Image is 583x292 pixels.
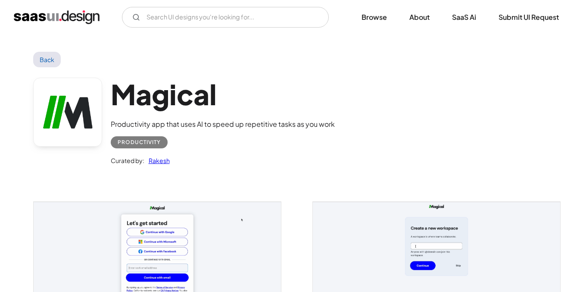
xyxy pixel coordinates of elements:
[118,137,161,148] div: Productivity
[111,78,335,111] h1: Magical
[399,8,440,27] a: About
[14,10,100,24] a: home
[33,52,61,67] a: Back
[488,8,569,27] a: Submit UI Request
[122,7,329,28] form: Email Form
[351,8,397,27] a: Browse
[122,7,329,28] input: Search UI designs you're looking for...
[111,155,144,166] div: Curated by:
[442,8,486,27] a: SaaS Ai
[144,155,170,166] a: Rakesh
[111,119,335,129] div: Productivity app that uses AI to speed up repetitive tasks as you work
